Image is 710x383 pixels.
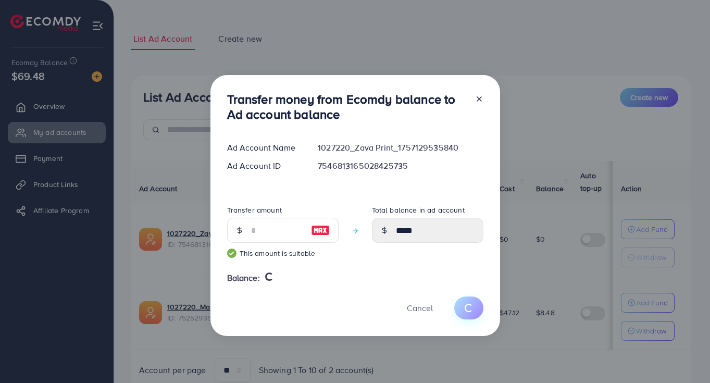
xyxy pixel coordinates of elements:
[309,160,491,172] div: 7546813165028425735
[219,142,310,154] div: Ad Account Name
[219,160,310,172] div: Ad Account ID
[372,205,465,215] label: Total balance in ad account
[407,302,433,314] span: Cancel
[227,248,339,258] small: This amount is suitable
[227,249,236,258] img: guide
[309,142,491,154] div: 1027220_Zava Print_1757129535840
[394,296,446,319] button: Cancel
[227,272,260,284] span: Balance:
[227,92,467,122] h3: Transfer money from Ecomdy balance to Ad account balance
[227,205,282,215] label: Transfer amount
[311,224,330,237] img: image
[666,336,702,375] iframe: Chat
